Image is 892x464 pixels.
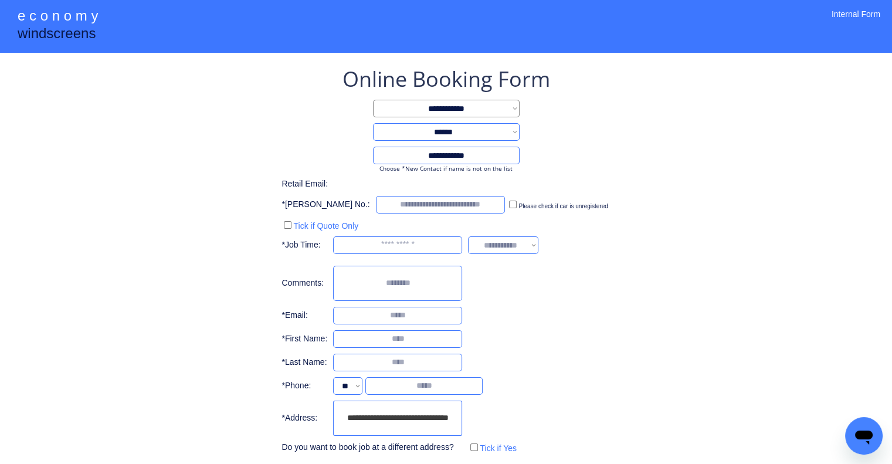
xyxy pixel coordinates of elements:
div: Retail Email: [281,178,340,190]
div: *Job Time: [281,239,327,251]
div: windscreens [18,23,96,46]
div: Do you want to book job at a different address? [281,442,462,453]
div: *Phone: [281,380,327,392]
label: Tick if Yes [480,443,517,453]
div: *[PERSON_NAME] No.: [281,199,369,211]
label: Please check if car is unregistered [518,203,608,209]
div: Comments: [281,277,327,289]
div: Choose *New Contact if name is not on the list [373,164,520,172]
div: Online Booking Form [342,65,550,94]
label: Tick if Quote Only [293,221,358,231]
div: *First Name: [281,333,327,345]
div: *Email: [281,310,327,321]
iframe: Button to launch messaging window [845,417,883,455]
div: e c o n o m y [18,6,98,28]
div: Internal Form [832,9,880,35]
div: *Address: [281,412,327,424]
div: *Last Name: [281,357,327,368]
